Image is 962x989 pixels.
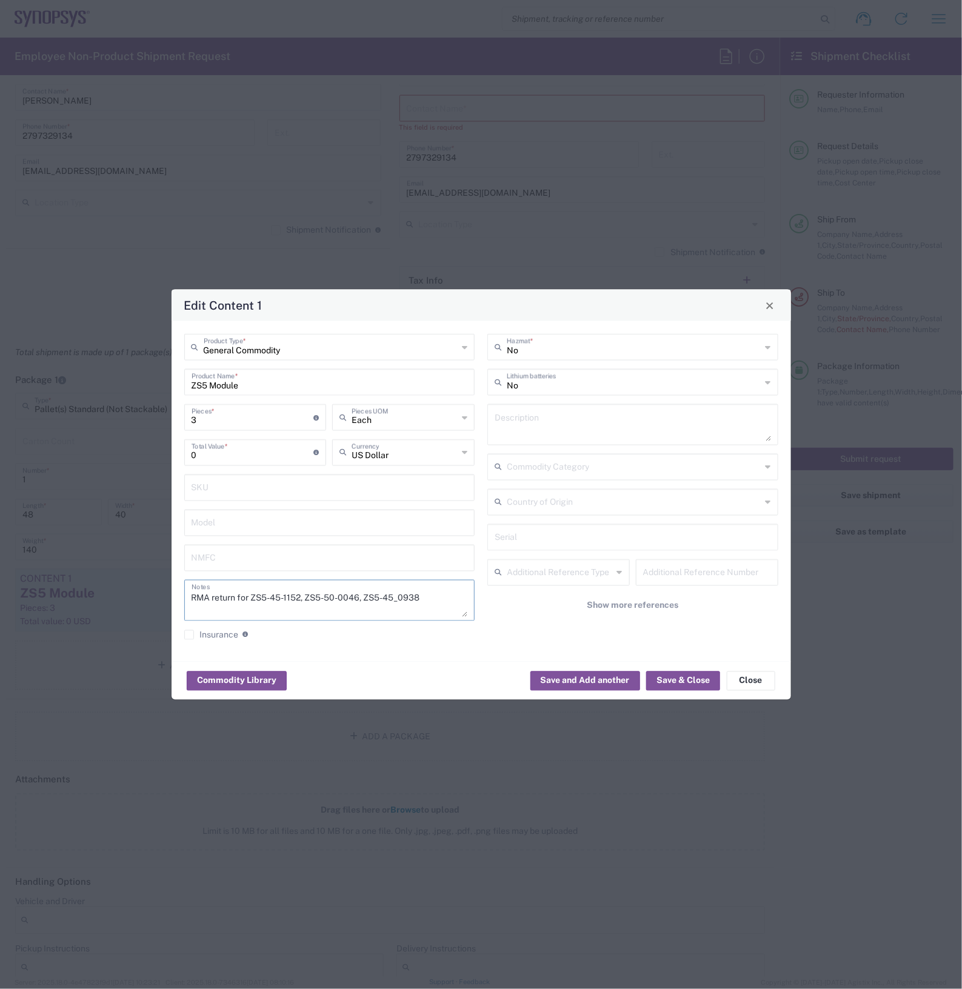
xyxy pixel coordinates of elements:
[184,630,239,640] label: Insurance
[727,671,775,690] button: Close
[646,671,720,690] button: Save & Close
[184,296,262,314] h4: Edit Content 1
[587,600,678,611] span: Show more references
[187,671,287,690] button: Commodity Library
[761,297,778,314] button: Close
[530,671,640,690] button: Save and Add another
